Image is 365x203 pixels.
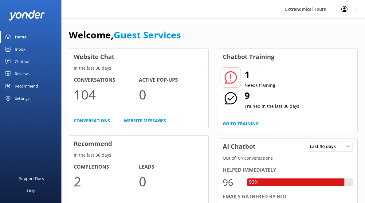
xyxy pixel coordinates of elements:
[223,175,241,190] div: 96
[245,82,275,89] p: Needs training
[139,163,204,171] h4: Leads
[9,10,45,20] img: yonder-white-logo.png
[69,152,208,158] p: In the last 30 days
[15,92,29,104] div: Settings
[124,117,166,124] a: Website Messages
[139,171,204,192] p: 0
[74,117,110,124] a: Conversations
[69,136,208,152] h3: Recommend
[69,65,208,72] p: In the last 30 days
[15,80,38,92] div: Recommend
[223,166,353,174] div: Helped immediately
[15,31,27,43] div: Home
[114,29,181,41] a: Guest Services
[15,55,30,68] div: Chatbot
[15,43,26,55] div: Inbox
[218,155,357,162] p: Out of 104 conversations
[223,120,259,127] a: Go to Training
[245,67,275,82] h2: 1
[74,76,139,84] h4: Conversations
[74,163,139,171] h4: Completions
[139,84,204,105] p: 0
[15,68,29,80] div: Reviews
[139,76,204,84] h4: Active Pop-ups
[74,171,139,192] p: 2
[310,143,339,150] span: Last 30 days
[69,49,208,65] h3: Website Chat
[74,84,139,105] p: 104
[19,172,44,185] div: Support Docs
[218,49,279,65] h3: Chatbot Training
[27,185,36,197] div: Help
[223,193,353,201] div: Emails gathered by bot
[69,28,181,42] h1: Welcome,
[218,139,260,154] h3: AI Chatbot
[245,103,299,110] p: Trained in the last 30 days
[245,88,299,103] h2: 9
[247,178,260,186] div: 92%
